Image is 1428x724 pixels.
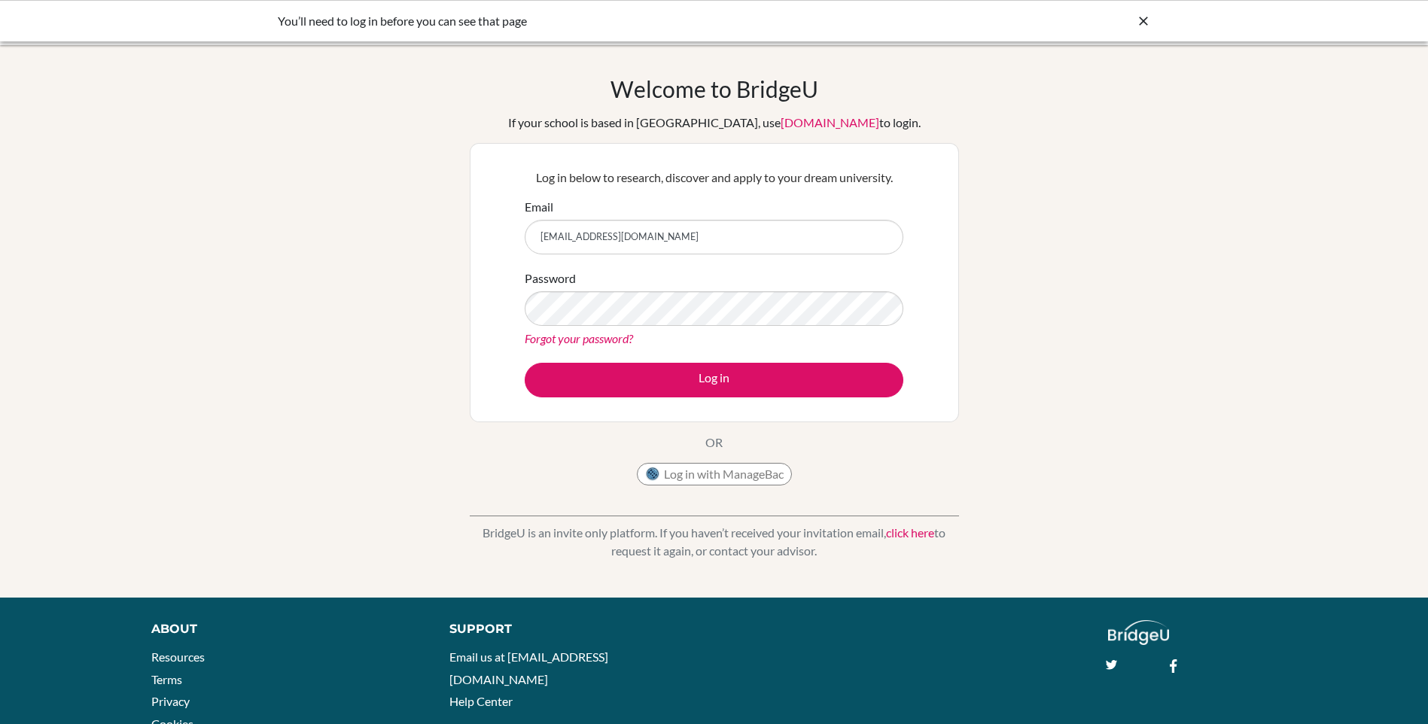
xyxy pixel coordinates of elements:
button: Log in with ManageBac [637,463,792,485]
a: Privacy [151,694,190,708]
p: Log in below to research, discover and apply to your dream university. [525,169,903,187]
div: Support [449,620,696,638]
p: OR [705,433,723,452]
button: Log in [525,363,903,397]
label: Email [525,198,553,216]
a: [DOMAIN_NAME] [781,115,879,129]
a: Email us at [EMAIL_ADDRESS][DOMAIN_NAME] [449,649,608,686]
div: About [151,620,416,638]
a: Resources [151,649,205,664]
div: You’ll need to log in before you can see that page [278,12,925,30]
a: Forgot your password? [525,331,633,345]
h1: Welcome to BridgeU [610,75,818,102]
a: click here [886,525,934,540]
label: Password [525,269,576,287]
img: logo_white@2x-f4f0deed5e89b7ecb1c2cc34c3e3d731f90f0f143d5ea2071677605dd97b5244.png [1108,620,1169,645]
p: BridgeU is an invite only platform. If you haven’t received your invitation email, to request it ... [470,524,959,560]
a: Terms [151,672,182,686]
a: Help Center [449,694,513,708]
div: If your school is based in [GEOGRAPHIC_DATA], use to login. [508,114,921,132]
